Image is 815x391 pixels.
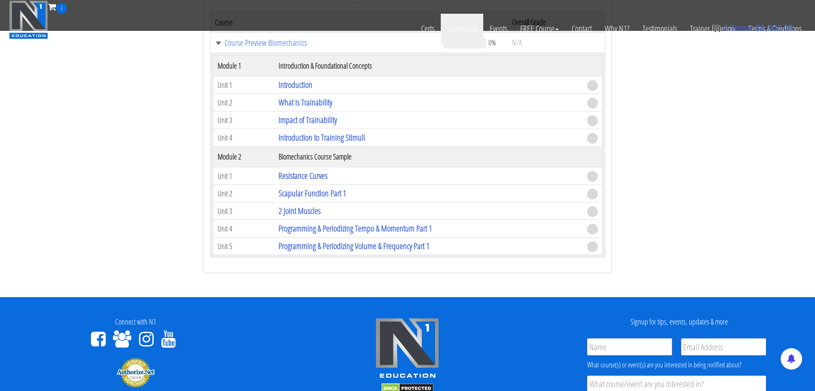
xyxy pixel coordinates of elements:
[116,357,155,388] img: Authorize.Net Merchant - Click to Verify
[279,132,365,143] a: Introduction to Training Stimuli
[488,38,496,47] span: 0%
[279,223,432,234] a: Programming & Periodizing Tempo & Momentum Part 1
[213,167,274,185] td: Unit 1
[213,220,274,238] td: Unit 4
[514,14,565,44] a: FREE Course
[279,170,327,181] a: Resistance Curves
[587,360,766,370] div: What course(s) or event(s) are you interested in being notified about?
[598,14,636,44] a: Why N1?
[550,318,809,326] h4: Signup for tips, events, updates & more
[755,23,760,33] span: $
[213,238,274,255] td: Unit 5
[213,202,274,220] td: Unit 3
[274,147,582,167] th: Biomechanics Course Sample
[712,23,794,33] a: 2 items: $6,000.00
[565,14,598,44] a: Contact
[213,56,274,76] th: Module 1
[9,0,48,39] img: n1-education
[279,205,321,217] a: 2 Joint Muscles
[279,187,346,199] a: Scapular Function Part 1
[213,111,274,129] td: Unit 3
[279,114,337,126] a: Impact of Trainability
[415,14,441,44] a: Certs
[274,56,582,76] th: Introduction & Foundational Concepts
[742,14,808,44] a: Terms & Conditions
[6,318,265,326] h4: Connect with N1
[712,24,721,32] img: icon11.png
[636,14,684,44] a: Testimonials
[213,147,274,167] th: Module 2
[483,14,514,44] a: Events
[213,129,274,147] td: Unit 4
[441,14,483,44] a: Course List
[755,23,794,33] bdi: 6,000.00
[279,240,430,252] a: Programming & Periodizing Volume & Frequency Part 1
[279,79,312,90] a: Introduction
[56,3,67,14] span: 2
[730,23,753,33] span: items:
[213,185,274,202] td: Unit 2
[279,96,332,108] a: What is Trainability
[684,14,742,44] a: Trainer Directory
[213,76,274,94] td: Unit 1
[375,318,439,381] img: n1-edu-logo
[48,1,67,12] a: 2
[723,23,727,33] span: 2
[681,338,766,355] input: Email Address
[213,94,274,111] td: Unit 2
[587,338,672,355] input: Name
